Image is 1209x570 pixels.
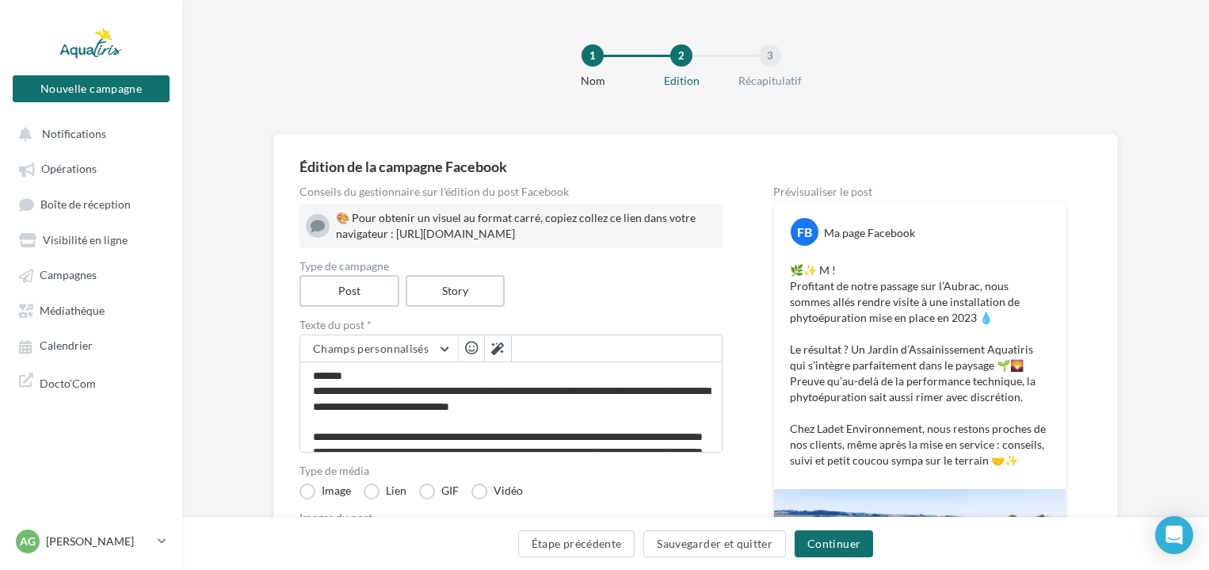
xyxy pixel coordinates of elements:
button: Nouvelle campagne [13,75,170,102]
a: Boîte de réception [10,189,173,219]
label: Type de média [299,465,723,476]
button: Notifications [10,119,166,147]
a: Campagnes [10,260,173,289]
a: Visibilité en ligne [10,225,173,254]
span: Calendrier [40,339,93,353]
a: Calendrier [10,331,173,359]
label: Story [406,275,505,307]
a: Opérations [10,154,173,182]
span: Médiathèque [40,304,105,317]
label: GIF [419,484,459,499]
div: Open Intercom Messenger [1155,516,1193,554]
div: 3 [759,44,781,67]
span: Campagnes [40,269,97,282]
div: FB [791,218,818,246]
label: Lien [364,484,406,499]
span: AG [20,534,36,549]
label: Type de campagne [299,261,723,272]
span: Champs personnalisés [313,342,429,355]
p: [PERSON_NAME] [46,534,151,549]
button: Continuer [795,530,873,557]
div: Prévisualiser le post [773,186,1066,197]
div: 2 [670,44,692,67]
span: Boîte de réception [40,197,131,211]
span: Opérations [41,163,97,176]
p: 🌿✨ M ! Profitant de notre passage sur l’Aubrac, nous sommes allés rendre visite à une installatio... [790,262,1050,469]
button: Champs personnalisés [300,335,458,362]
div: Édition de la campagne Facebook [299,159,1092,174]
div: Récapitulatif [719,73,821,89]
span: Notifications [42,127,106,140]
span: Visibilité en ligne [43,233,128,247]
button: Sauvegarder et quitter [643,530,786,557]
div: Conseils du gestionnaire sur l'édition du post Facebook [299,186,723,197]
label: Image [299,484,351,499]
div: 1 [582,44,604,67]
a: Docto'Com [10,366,173,397]
div: Nom [542,73,643,89]
a: AG [PERSON_NAME] [13,526,170,557]
label: Vidéo [471,484,523,499]
label: Post [299,275,399,307]
label: Texte du post * [299,319,723,331]
span: Docto'Com [40,373,96,391]
div: 🎨 Pour obtenir un visuel au format carré, copiez collez ce lien dans votre navigateur : [URL][DOM... [336,210,716,242]
div: Images du post [299,512,723,523]
button: Étape précédente [518,530,635,557]
div: Ma page Facebook [824,225,915,241]
div: Edition [631,73,732,89]
a: Médiathèque [10,296,173,324]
